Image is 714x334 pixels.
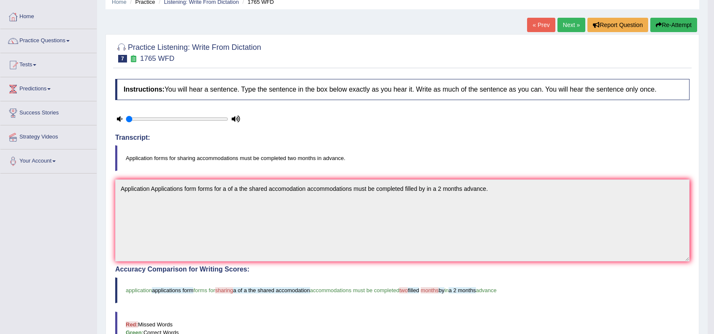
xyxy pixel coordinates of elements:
[115,145,690,171] blockquote: Application forms for sharing accommodations must be completed two months in advance.
[399,287,408,293] span: two
[587,18,648,32] button: Report Question
[140,54,174,62] small: 1765 WFD
[408,287,419,293] span: filled
[115,79,690,100] h4: You will hear a sentence. Type the sentence in the box below exactly as you hear it. Write as muc...
[0,5,97,26] a: Home
[438,287,444,293] span: by
[118,55,127,62] span: 7
[449,287,476,293] span: a 2 months
[557,18,585,32] a: Next »
[0,101,97,122] a: Success Stories
[0,29,97,50] a: Practice Questions
[421,287,439,293] span: months
[0,149,97,171] a: Your Account
[0,77,97,98] a: Predictions
[444,287,449,293] span: in
[193,287,215,293] span: forms for
[0,53,97,74] a: Tests
[126,287,152,293] span: application
[115,134,690,141] h4: Transcript:
[310,287,400,293] span: accommodations must be completed
[0,125,97,147] a: Strategy Videos
[215,287,233,293] span: sharing
[476,287,497,293] span: advance
[650,18,697,32] button: Re-Attempt
[115,41,261,62] h2: Practice Listening: Write From Dictation
[129,55,138,63] small: Exam occurring question
[115,266,690,273] h4: Accuracy Comparison for Writing Scores:
[124,86,165,93] b: Instructions:
[233,287,310,293] span: a of a the shared accomodation
[126,321,138,328] b: Red:
[527,18,555,32] a: « Prev
[152,287,193,293] span: applications form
